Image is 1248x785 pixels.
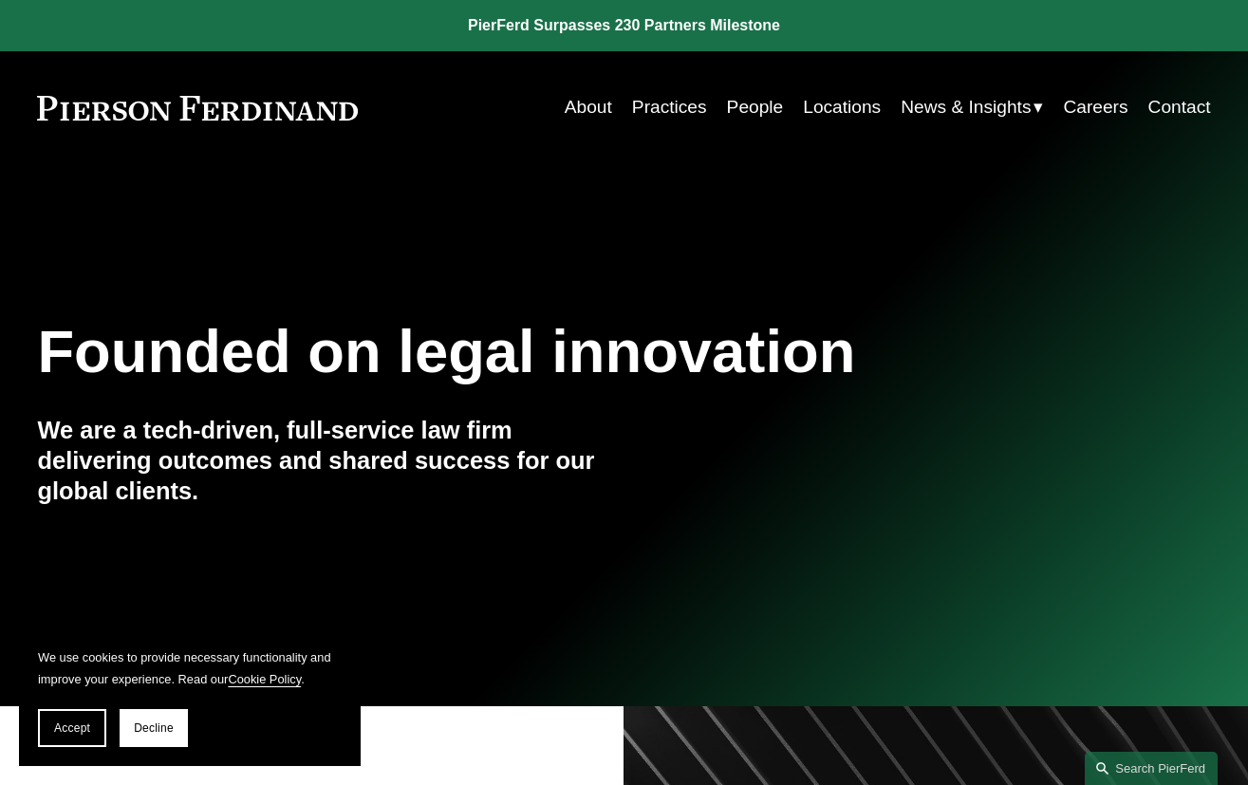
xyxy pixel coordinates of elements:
[134,721,174,735] span: Decline
[54,721,90,735] span: Accept
[803,89,881,125] a: Locations
[901,91,1031,123] span: News & Insights
[727,89,784,125] a: People
[37,317,1015,385] h1: Founded on legal innovation
[632,89,707,125] a: Practices
[1063,89,1127,125] a: Careers
[1085,752,1218,785] a: Search this site
[1148,89,1211,125] a: Contact
[38,709,106,747] button: Accept
[901,89,1043,125] a: folder dropdown
[19,627,361,766] section: Cookie banner
[228,672,301,686] a: Cookie Policy
[120,709,188,747] button: Decline
[37,415,624,507] h4: We are a tech-driven, full-service law firm delivering outcomes and shared success for our global...
[38,646,342,690] p: We use cookies to provide necessary functionality and improve your experience. Read our .
[565,89,612,125] a: About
